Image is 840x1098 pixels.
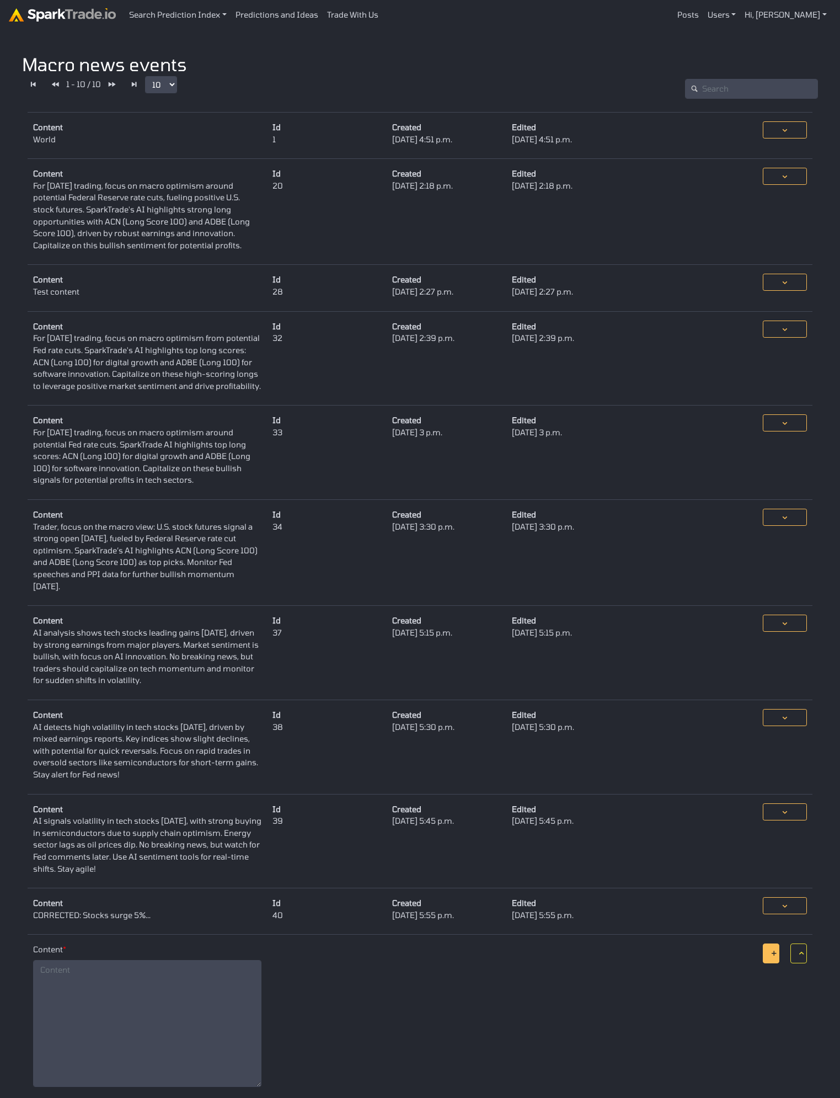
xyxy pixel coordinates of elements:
[9,8,116,22] img: sparktrade.png
[272,909,381,921] dd: 40
[272,134,381,146] dd: 1
[512,627,620,639] dd: [DATE] 5:15 p.m.
[392,803,501,815] dt: Created
[33,615,261,627] dt: Content
[392,909,501,921] dd: [DATE] 5:55 p.m.
[33,709,261,721] dt: Content
[33,414,261,427] dt: Content
[272,803,381,815] dt: Id
[33,803,261,815] dt: Content
[33,427,261,486] dd: For [DATE] trading, focus on macro optimism around potential Fed rate cuts. SparkTrade AI highlig...
[33,627,261,686] dd: AI analysis shows tech stocks leading gains [DATE], driven by strong earnings from major players....
[272,274,381,286] dt: Id
[512,414,620,427] dt: Edited
[33,180,261,252] dd: For [DATE] trading, focus on macro optimism around potential Federal Reserve rate cuts, fueling p...
[392,121,501,134] dt: Created
[33,509,261,521] dt: Content
[392,286,501,298] dd: [DATE] 2:27 p.m.
[512,615,620,627] dt: Edited
[272,414,381,427] dt: Id
[33,909,261,921] dd: CORRECTED: Stocks surge 5%...
[272,286,381,298] dd: 28
[512,803,620,815] dt: Edited
[272,427,381,439] dd: 33
[33,332,261,392] dd: For [DATE] trading, focus on macro optimism from potential Fed rate cuts. SparkTrade's AI highlig...
[392,627,501,639] dd: [DATE] 5:15 p.m.
[125,4,231,25] a: Search Prediction Index
[392,815,501,827] dd: [DATE] 5:45 p.m.
[512,274,620,286] dt: Edited
[272,897,381,909] dt: Id
[392,897,501,909] dt: Created
[685,79,818,99] input: Search
[392,521,501,533] dd: [DATE] 3:30 p.m.
[392,332,501,344] dd: [DATE] 2:39 p.m.
[323,4,383,25] a: Trade With Us
[33,945,63,954] b: Content
[392,134,501,146] dd: [DATE] 4:51 p.m.
[512,509,620,521] dt: Edited
[392,615,501,627] dt: Created
[512,286,620,298] dd: [DATE] 2:27 p.m.
[703,4,741,25] a: Users
[512,427,620,439] dd: [DATE] 3 p.m.
[512,815,620,827] dd: [DATE] 5:45 p.m.
[272,509,381,521] dt: Id
[33,521,261,593] dd: Trader, focus on the macro view: U.S. stock futures signal a strong open [DATE], fueled by Federa...
[392,709,501,721] dt: Created
[33,121,261,134] dt: Content
[272,180,381,192] dd: 20
[392,509,501,521] dt: Created
[33,815,261,875] dd: AI signals volatility in tech stocks [DATE], with strong buying in semiconductors due to supply c...
[33,286,261,298] dd: Test content
[740,4,831,25] a: Hi, [PERSON_NAME]
[512,134,620,146] dd: [DATE] 4:51 p.m.
[512,909,620,921] dd: [DATE] 5:55 p.m.
[512,321,620,333] dt: Edited
[272,521,381,533] dd: 34
[33,274,261,286] dt: Content
[272,709,381,721] dt: Id
[392,414,501,427] dt: Created
[33,321,261,333] dt: Content
[272,168,381,180] dt: Id
[512,709,620,721] dt: Edited
[272,121,381,134] dt: Id
[392,721,501,733] dd: [DATE] 5:30 p.m.
[392,274,501,286] dt: Created
[512,897,620,909] dt: Edited
[272,721,381,733] dd: 38
[272,332,381,344] dd: 32
[392,168,501,180] dt: Created
[673,4,703,25] a: Posts
[33,721,261,781] dd: AI detects high volatility in tech stocks [DATE], driven by mixed earnings reports. Key indices s...
[272,615,381,627] dt: Id
[392,427,501,439] dd: [DATE] 3 p.m.
[512,521,620,533] dd: [DATE] 3:30 p.m.
[33,897,261,909] dt: Content
[272,321,381,333] dt: Id
[512,180,620,192] dd: [DATE] 2:18 p.m.
[272,627,381,639] dd: 37
[512,121,620,134] dt: Edited
[272,815,381,827] dd: 39
[392,321,501,333] dt: Created
[231,4,323,25] a: Predictions and Ideas
[512,332,620,344] dd: [DATE] 2:39 p.m.
[512,721,620,733] dd: [DATE] 5:30 p.m.
[22,54,187,74] h2: Macro news events
[66,78,101,90] span: 1 - 10 / 10
[392,180,501,192] dd: [DATE] 2:18 p.m.
[512,168,620,180] dt: Edited
[33,134,261,146] dd: World
[33,168,261,180] dt: Content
